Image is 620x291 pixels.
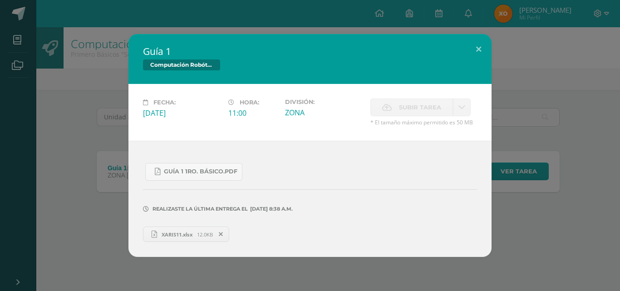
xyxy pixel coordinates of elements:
span: Subir tarea [399,99,441,116]
label: La fecha de entrega ha expirado [370,99,453,116]
div: ZONA [285,108,363,118]
div: 11:00 [228,108,278,118]
div: [DATE] [143,108,221,118]
span: Realizaste la última entrega el [153,206,248,212]
span: Guía 1 1ro. Básico.pdf [164,168,237,175]
span: 12.0KB [197,231,213,238]
h2: Guía 1 [143,45,477,58]
a: XARIS11.xlsx 12.0KB [143,227,229,242]
span: Remover entrega [213,229,229,239]
span: XARIS11.xlsx [157,231,197,238]
button: Close (Esc) [466,34,492,65]
span: Computación Robótica [143,59,220,70]
span: * El tamaño máximo permitido es 50 MB [370,118,477,126]
span: Hora: [240,99,259,106]
span: Fecha: [153,99,176,106]
a: Guía 1 1ro. Básico.pdf [145,163,242,181]
label: División: [285,99,363,105]
a: La fecha de entrega ha expirado [453,99,471,116]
